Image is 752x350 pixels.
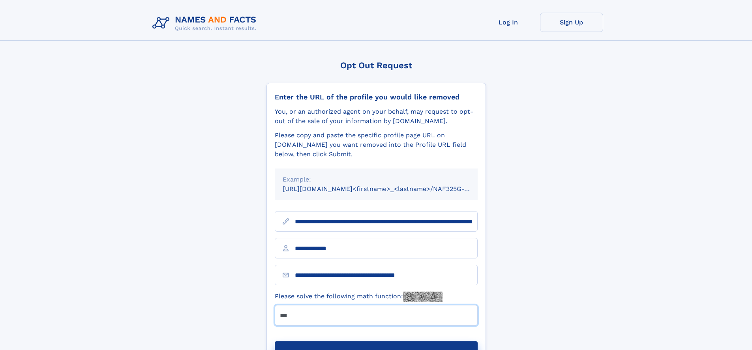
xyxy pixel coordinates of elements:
[149,13,263,34] img: Logo Names and Facts
[275,292,443,302] label: Please solve the following math function:
[477,13,540,32] a: Log In
[275,131,478,159] div: Please copy and paste the specific profile page URL on [DOMAIN_NAME] you want removed into the Pr...
[266,60,486,70] div: Opt Out Request
[540,13,603,32] a: Sign Up
[275,107,478,126] div: You, or an authorized agent on your behalf, may request to opt-out of the sale of your informatio...
[283,185,493,193] small: [URL][DOMAIN_NAME]<firstname>_<lastname>/NAF325G-xxxxxxxx
[283,175,470,184] div: Example:
[275,93,478,101] div: Enter the URL of the profile you would like removed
